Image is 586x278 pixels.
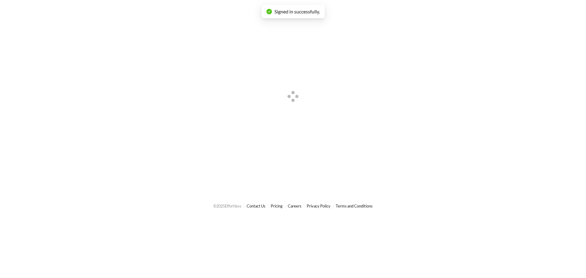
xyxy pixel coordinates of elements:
[307,204,331,208] a: Privacy Policy
[247,204,266,208] a: Contact Us
[274,9,320,14] span: Signed in successfully.
[213,204,241,208] span: © 2025 Effortless
[271,204,283,208] a: Pricing
[288,204,302,208] a: Careers
[336,204,373,208] a: Terms and Conditions
[266,9,272,14] span: check-circle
